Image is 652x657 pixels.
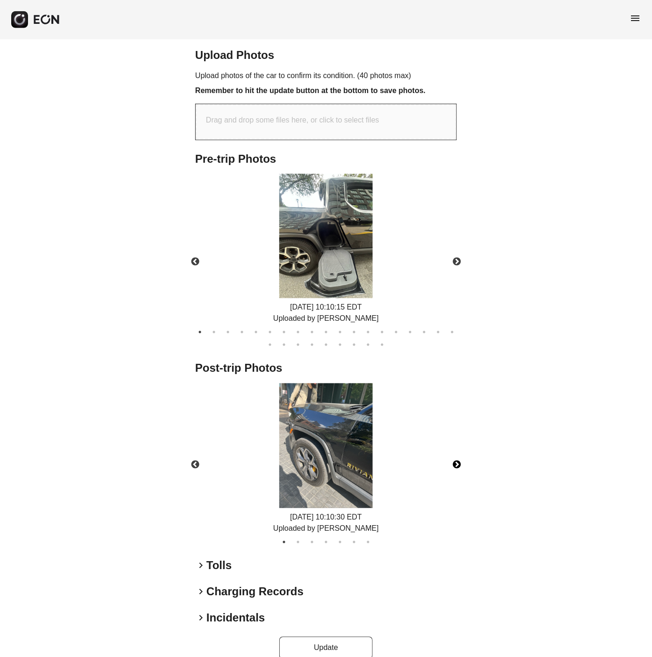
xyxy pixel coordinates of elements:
[279,174,373,299] img: https://fastfleet.me/rails/active_storage/blobs/redirect/eyJfcmFpbHMiOnsibWVzc2FnZSI6IkJBaHBBNW81...
[349,328,359,337] button: 12
[195,560,206,571] span: keyboard_arrow_right
[273,512,379,534] div: [DATE] 10:10:30 EDT
[273,523,379,534] div: Uploaded by [PERSON_NAME]
[307,328,317,337] button: 9
[293,328,303,337] button: 8
[391,328,401,337] button: 15
[195,361,457,376] h2: Post-trip Photos
[433,328,443,337] button: 18
[179,245,212,278] button: Previous
[447,328,457,337] button: 19
[440,449,473,482] button: Next
[321,538,331,547] button: 4
[363,328,373,337] button: 13
[377,340,387,350] button: 28
[440,245,473,278] button: Next
[195,48,457,63] h2: Upload Photos
[419,328,429,337] button: 17
[279,340,289,350] button: 21
[335,340,345,350] button: 25
[321,340,331,350] button: 24
[293,340,303,350] button: 22
[307,340,317,350] button: 23
[206,558,232,573] h2: Tolls
[195,328,205,337] button: 1
[195,85,457,96] h3: Remember to hit the update button at the bottom to save photos.
[273,302,379,325] div: [DATE] 10:10:15 EDT
[179,449,212,482] button: Previous
[206,115,379,126] p: Drag and drop some files here, or click to select files
[237,328,247,337] button: 4
[195,70,457,81] p: Upload photos of the car to confirm its condition. (40 photos max)
[279,538,289,547] button: 1
[265,328,275,337] button: 6
[377,328,387,337] button: 14
[349,538,359,547] button: 6
[206,611,265,626] h2: Incidentals
[265,340,275,350] button: 20
[335,538,345,547] button: 5
[195,613,206,624] span: keyboard_arrow_right
[195,586,206,598] span: keyboard_arrow_right
[363,340,373,350] button: 27
[335,328,345,337] button: 11
[206,585,304,599] h2: Charging Records
[279,328,289,337] button: 7
[209,328,219,337] button: 2
[279,383,373,508] img: https://fastfleet.me/rails/active_storage/blobs/redirect/eyJfcmFpbHMiOnsibWVzc2FnZSI6IkJBaHBBeDAv...
[321,328,331,337] button: 10
[223,328,233,337] button: 3
[251,328,261,337] button: 5
[405,328,415,337] button: 16
[307,538,317,547] button: 3
[293,538,303,547] button: 2
[349,340,359,350] button: 26
[195,152,457,166] h2: Pre-trip Photos
[630,13,641,24] span: menu
[363,538,373,547] button: 7
[273,313,379,325] div: Uploaded by [PERSON_NAME]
